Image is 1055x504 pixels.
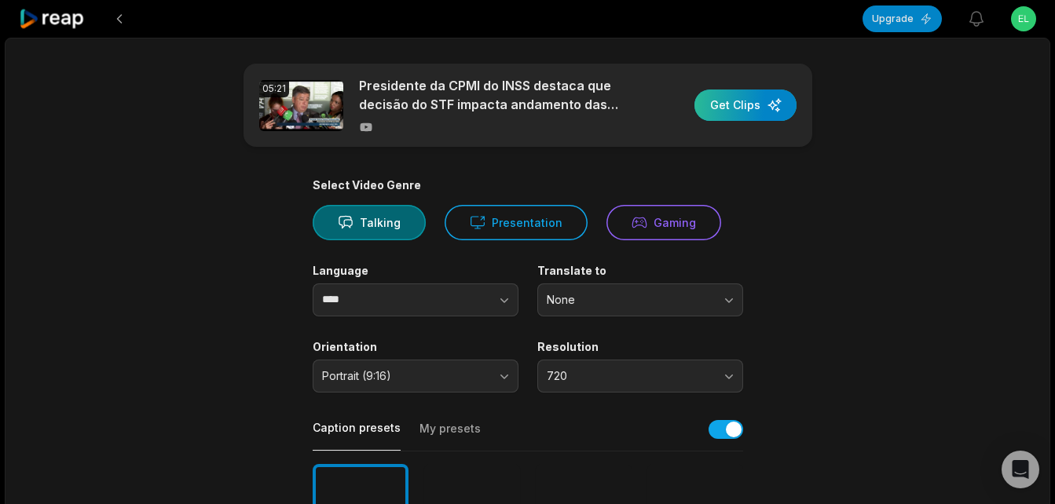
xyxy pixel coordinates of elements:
button: Presentation [445,205,588,240]
button: Get Clips [694,89,797,121]
button: Talking [313,205,426,240]
div: Select Video Genre [313,178,743,192]
span: 720 [547,369,712,383]
label: Orientation [313,340,518,354]
button: 720 [537,360,743,393]
button: Gaming [606,205,721,240]
button: My presets [419,421,481,451]
button: Caption presets [313,420,401,451]
button: Portrait (9:16) [313,360,518,393]
label: Resolution [537,340,743,354]
button: None [537,283,743,316]
button: Upgrade [863,5,942,32]
div: 05:21 [259,80,289,97]
p: Presidente da CPMI do INSS destaca que decisão do STF impacta andamento das investigações - [DATE] [359,76,630,114]
span: Portrait (9:16) [322,369,487,383]
label: Language [313,264,518,278]
label: Translate to [537,264,743,278]
div: Open Intercom Messenger [1002,451,1039,488]
span: None [547,293,712,307]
